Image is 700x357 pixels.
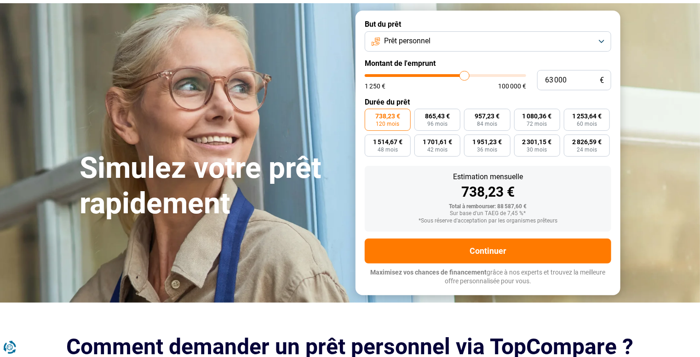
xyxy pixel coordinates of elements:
[372,173,604,181] div: Estimation mensuelle
[365,31,611,52] button: Prêt personnel
[365,268,611,286] p: grâce à nos experts et trouvez la meilleure offre personnalisée pour vous.
[371,269,487,276] span: Maximisez vos chances de financement
[372,211,604,217] div: Sur base d'un TAEG de 7,45 %*
[376,121,400,127] span: 120 mois
[522,139,552,145] span: 2 301,15 €
[472,139,502,145] span: 1 951,23 €
[477,147,497,152] span: 36 mois
[600,76,604,84] span: €
[365,59,611,68] label: Montant de l'emprunt
[372,185,604,199] div: 738,23 €
[527,121,547,127] span: 72 mois
[365,239,611,263] button: Continuer
[527,147,547,152] span: 30 mois
[572,139,602,145] span: 2 826,59 €
[498,83,526,89] span: 100 000 €
[572,113,602,119] span: 1 253,64 €
[378,147,398,152] span: 48 mois
[365,83,385,89] span: 1 250 €
[577,121,597,127] span: 60 mois
[522,113,552,119] span: 1 080,36 €
[477,121,497,127] span: 84 mois
[384,36,430,46] span: Prêt personnel
[475,113,499,119] span: 957,23 €
[375,113,400,119] span: 738,23 €
[427,121,448,127] span: 96 mois
[423,139,452,145] span: 1 701,61 €
[427,147,448,152] span: 42 mois
[373,139,402,145] span: 1 514,67 €
[365,98,611,106] label: Durée du prêt
[372,204,604,210] div: Total à rembourser: 88 587,60 €
[372,218,604,224] div: *Sous réserve d'acceptation par les organismes prêteurs
[80,151,344,222] h1: Simulez votre prêt rapidement
[425,113,450,119] span: 865,43 €
[577,147,597,152] span: 24 mois
[365,20,611,29] label: But du prêt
